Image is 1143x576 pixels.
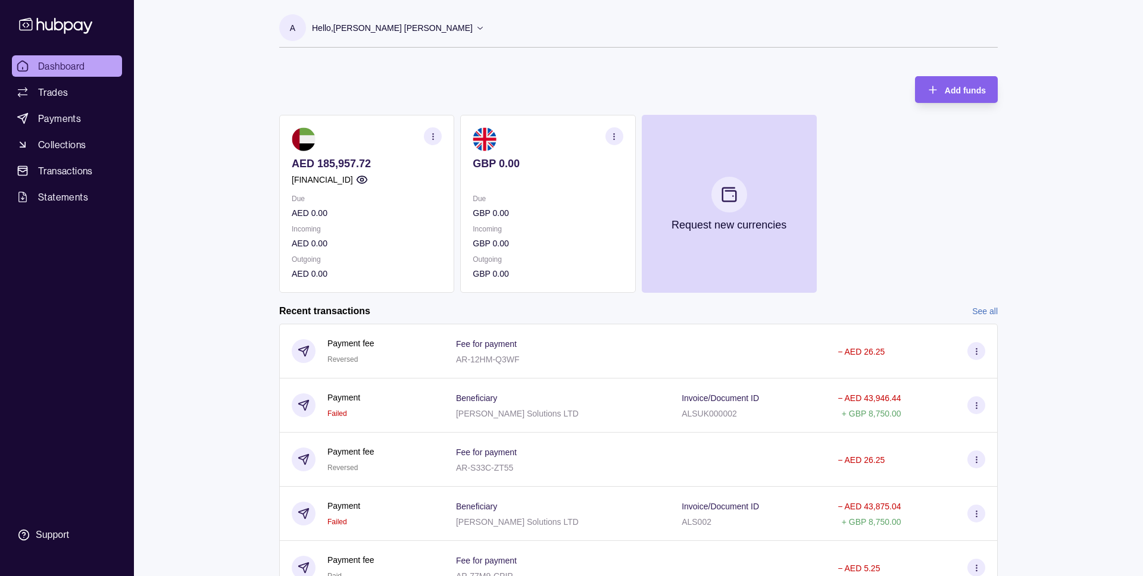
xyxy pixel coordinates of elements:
span: Reversed [327,464,358,472]
p: Payment fee [327,445,374,458]
p: AED 0.00 [292,267,442,280]
p: GBP 0.00 [473,157,623,170]
p: Beneficiary [456,502,497,511]
p: Payment fee [327,337,374,350]
p: Due [473,192,623,205]
span: Trades [38,85,68,99]
div: Support [36,528,69,541]
p: Hello, [PERSON_NAME] [PERSON_NAME] [312,21,473,35]
a: Statements [12,186,122,208]
span: Reversed [327,355,358,364]
p: [PERSON_NAME] Solutions LTD [456,409,579,418]
span: Dashboard [38,59,85,73]
a: See all [972,305,998,318]
a: Collections [12,134,122,155]
p: Payment fee [327,553,374,566]
p: AED 185,957.72 [292,157,442,170]
h2: Recent transactions [279,305,370,318]
p: − AED 26.25 [838,455,885,465]
p: Fee for payment [456,556,517,565]
button: Add funds [915,76,998,103]
a: Dashboard [12,55,122,77]
p: [FINANCIAL_ID] [292,173,353,186]
p: Payment [327,391,360,404]
p: AR-12HM-Q3WF [456,355,520,364]
span: Add funds [945,86,986,95]
p: Outgoing [473,253,623,266]
p: GBP 0.00 [473,206,623,220]
p: [PERSON_NAME] Solutions LTD [456,517,579,527]
p: Beneficiary [456,393,497,403]
p: + GBP 8,750.00 [842,517,901,527]
p: Fee for payment [456,447,517,457]
p: Outgoing [292,253,442,266]
img: ae [292,127,316,151]
p: AED 0.00 [292,237,442,250]
p: ALS002 [682,517,711,527]
p: Invoice/Document ID [682,502,759,511]
p: + GBP 8,750.00 [842,409,901,418]
p: Fee for payment [456,339,517,349]
span: Failed [327,409,347,418]
p: Incoming [473,223,623,236]
p: − AED 5.25 [838,564,880,573]
span: Collections [38,137,86,152]
p: − AED 26.25 [838,347,885,356]
p: GBP 0.00 [473,237,623,250]
p: Incoming [292,223,442,236]
p: Request new currencies [672,218,786,231]
p: Payment [327,499,360,512]
p: − AED 43,946.44 [838,393,901,403]
p: AED 0.00 [292,206,442,220]
a: Payments [12,108,122,129]
a: Support [12,522,122,547]
a: Transactions [12,160,122,181]
a: Trades [12,82,122,103]
p: Invoice/Document ID [682,393,759,403]
span: Payments [38,111,81,126]
p: Due [292,192,442,205]
button: Request new currencies [642,115,817,293]
p: AR-S33C-ZT55 [456,463,513,472]
span: Failed [327,518,347,526]
p: A [290,21,295,35]
p: ALSUK000002 [682,409,737,418]
span: Statements [38,190,88,204]
p: − AED 43,875.04 [838,502,901,511]
img: gb [473,127,496,151]
p: GBP 0.00 [473,267,623,280]
span: Transactions [38,164,93,178]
